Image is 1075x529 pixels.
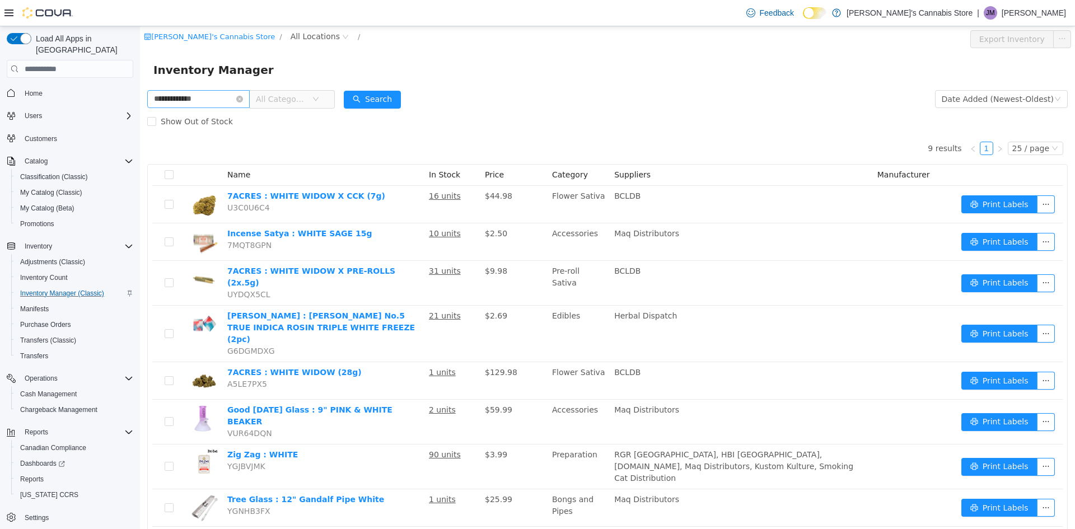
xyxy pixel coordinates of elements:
[87,379,253,400] a: Good [DATE] Glass : 9" PINK & WHITE BEAKER
[289,203,321,212] u: 10 units
[821,472,898,490] button: icon: printerPrint Labels
[16,334,81,347] a: Transfers (Classic)
[20,132,62,146] a: Customers
[16,349,53,363] a: Transfers
[474,144,511,153] span: Suppliers
[87,214,132,223] span: 7MQT8GPN
[20,459,65,468] span: Dashboards
[474,240,501,249] span: BCLDB
[2,509,138,526] button: Settings
[16,472,48,486] a: Reports
[4,6,135,15] a: icon: shop[PERSON_NAME]'s Cannabis Store
[13,35,141,53] span: Inventory Manager
[474,424,713,456] span: RGR [GEOGRAPHIC_DATA], HBI [GEOGRAPHIC_DATA], [DOMAIN_NAME], Maq Distributors, Kustom Kulture, Sm...
[16,318,133,331] span: Purchase Orders
[11,317,138,333] button: Purchase Orders
[11,348,138,364] button: Transfers
[31,33,133,55] span: Load All Apps in [GEOGRAPHIC_DATA]
[474,469,539,477] span: Maq Distributors
[20,405,97,414] span: Chargeback Management
[16,457,133,470] span: Dashboards
[345,285,367,294] span: $2.69
[25,374,58,383] span: Operations
[11,333,138,348] button: Transfers (Classic)
[16,271,72,284] a: Inventory Count
[412,144,448,153] span: Category
[87,402,132,411] span: VUR64DQN
[16,387,81,401] a: Cash Management
[16,287,109,300] a: Inventory Manager (Classic)
[2,238,138,254] button: Inventory
[87,469,244,477] a: Tree Glass : 12" Gandalf Pipe White
[289,285,321,294] u: 21 units
[20,219,54,228] span: Promotions
[20,320,71,329] span: Purchase Orders
[11,285,138,301] button: Inventory Manager (Classic)
[25,242,52,251] span: Inventory
[25,157,48,166] span: Catalog
[20,87,47,100] a: Home
[897,432,915,450] button: icon: ellipsis
[20,172,88,181] span: Classification (Classic)
[16,318,76,331] a: Purchase Orders
[408,463,470,500] td: Bongs and Pipes
[408,235,470,279] td: Pre-roll Sativa
[87,240,255,261] a: 7ACRES : WHITE WIDOW X PRE-ROLLS (2x.5g)
[760,7,794,18] span: Feedback
[20,443,86,452] span: Canadian Compliance
[474,341,501,350] span: BCLDB
[16,255,90,269] a: Adjustments (Classic)
[474,203,539,212] span: Maq Distributors
[16,217,133,231] span: Promotions
[20,511,53,525] a: Settings
[20,188,82,197] span: My Catalog (Classic)
[857,119,863,126] i: icon: right
[20,240,57,253] button: Inventory
[840,116,853,128] a: 1
[87,177,130,186] span: U3C0U6C4
[788,115,821,129] li: 9 results
[803,7,826,19] input: Dark Mode
[16,441,91,455] a: Canadian Compliance
[289,165,321,174] u: 16 units
[87,353,127,362] span: A5LE7PX5
[20,204,74,213] span: My Catalog (Beta)
[408,160,470,197] td: Flower Sativa
[11,386,138,402] button: Cash Management
[289,469,316,477] u: 1 units
[847,6,973,20] p: [PERSON_NAME]'s Cannabis Store
[16,302,53,316] a: Manifests
[11,185,138,200] button: My Catalog (Classic)
[897,387,915,405] button: icon: ellipsis
[11,471,138,487] button: Reports
[87,144,110,153] span: Name
[830,119,836,126] i: icon: left
[25,111,42,120] span: Users
[20,273,68,282] span: Inventory Count
[11,402,138,418] button: Chargeback Management
[87,203,232,212] a: Incense Satya : WHITE SAGE 15g
[20,372,62,385] button: Operations
[897,169,915,187] button: icon: ellipsis
[2,424,138,440] button: Reports
[821,248,898,266] button: icon: printerPrint Labels
[1002,6,1066,20] p: [PERSON_NAME]
[408,418,470,463] td: Preparation
[408,336,470,373] td: Flower Sativa
[11,254,138,270] button: Adjustments (Classic)
[16,472,133,486] span: Reports
[50,164,78,192] img: 7ACRES : WHITE WIDOW X CCK (7g) hero shot
[20,109,46,123] button: Users
[16,349,133,363] span: Transfers
[151,4,200,16] span: All Locations
[289,379,316,388] u: 2 units
[474,285,537,294] span: Herbal Dispatch
[25,89,43,98] span: Home
[25,428,48,437] span: Reports
[821,207,898,224] button: icon: printerPrint Labels
[20,155,133,168] span: Catalog
[914,69,921,77] i: icon: down
[840,115,853,129] li: 1
[11,456,138,471] a: Dashboards
[20,372,133,385] span: Operations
